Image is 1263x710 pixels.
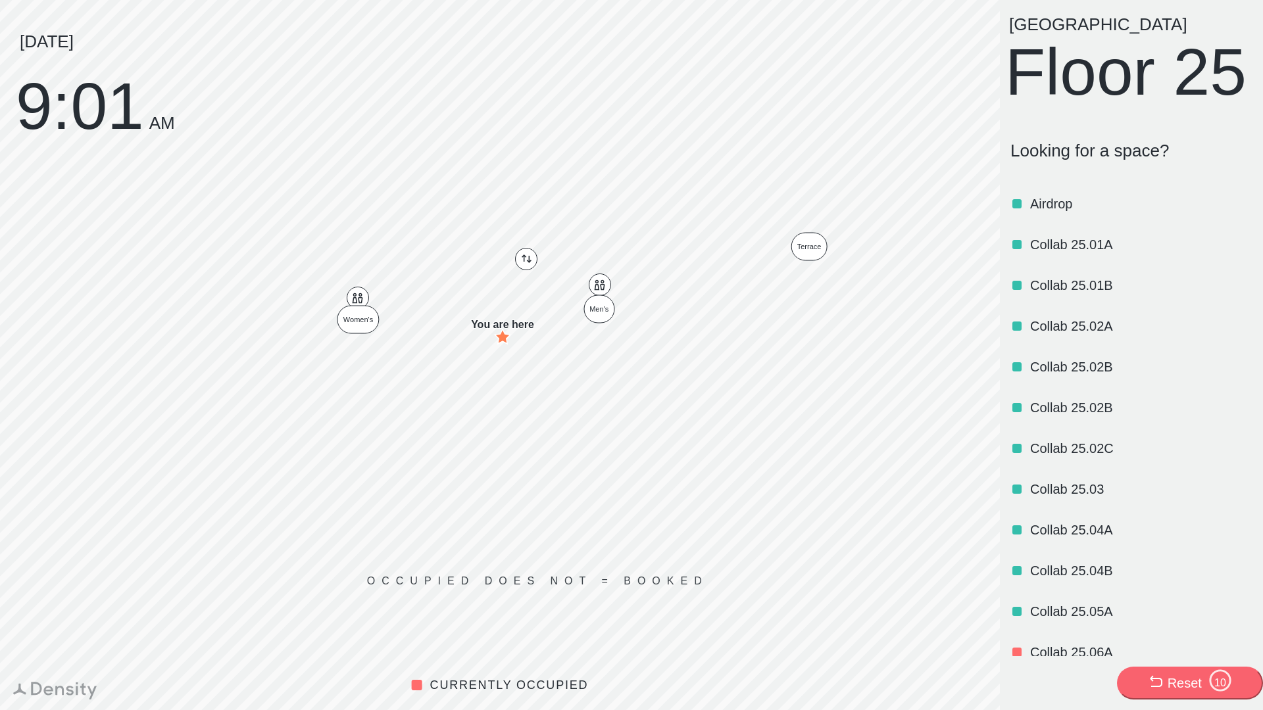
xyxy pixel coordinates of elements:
[1030,276,1250,295] p: Collab 25.01B
[1168,674,1202,692] div: Reset
[1030,521,1250,539] p: Collab 25.04A
[1030,439,1250,458] p: Collab 25.02C
[1117,667,1263,699] button: Reset10
[1030,235,1250,254] p: Collab 25.01A
[1030,602,1250,621] p: Collab 25.05A
[1030,358,1250,376] p: Collab 25.02B
[1030,561,1250,580] p: Collab 25.04B
[1030,317,1250,335] p: Collab 25.02A
[1030,643,1250,661] p: Collab 25.06A
[1208,677,1232,689] div: 10
[1010,141,1252,161] p: Looking for a space?
[1030,398,1250,417] p: Collab 25.02B
[1030,480,1250,498] p: Collab 25.03
[1030,195,1250,213] p: Airdrop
